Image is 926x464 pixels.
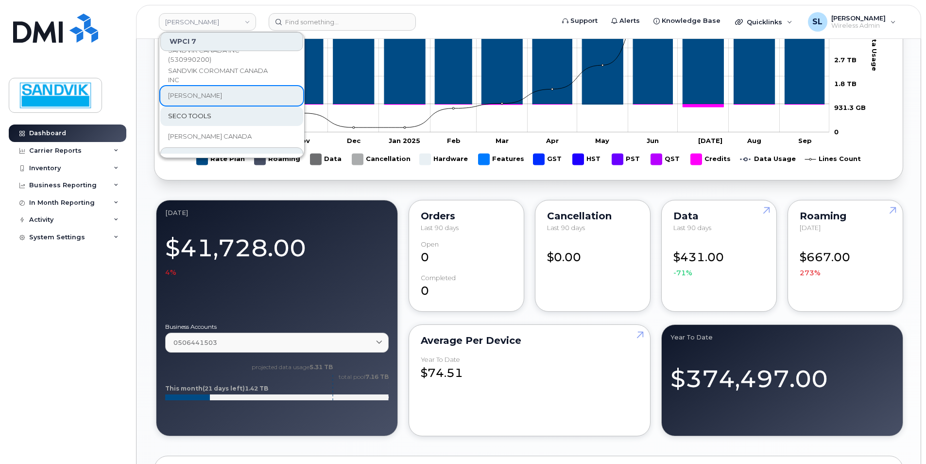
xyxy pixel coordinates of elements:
div: $0.00 [547,241,638,266]
div: Data [673,212,765,220]
div: To Be Deleted [160,147,303,166]
a: SECO TOOLS [160,107,303,126]
div: $431.00 [673,241,765,278]
tspan: 3.6 TB [834,32,857,40]
span: [DATE] [800,224,821,232]
div: Year to Date [670,334,894,341]
span: Quicklinks [747,18,782,26]
a: SANDVIK COROMANT CANADA INC [160,66,303,85]
tspan: Apr [546,137,559,144]
div: Orders [421,212,512,220]
div: Quicklinks [728,12,799,32]
a: Sandvik Tamrock [159,13,256,31]
tspan: Feb [447,137,461,144]
div: Cancellation [547,212,638,220]
g: Roaming [255,150,301,169]
tspan: 1.42 TB [245,385,268,392]
g: Hardware [420,150,469,169]
tspan: Sep [798,137,812,144]
g: Legend [197,150,861,169]
span: 0506441503 [173,338,217,347]
text: total pool [338,373,389,380]
g: Features [479,150,524,169]
span: Last 90 days [547,224,585,232]
a: [PERSON_NAME] [160,86,303,106]
span: [PERSON_NAME] CANADA [168,132,252,142]
span: SANDVIK CANADA INC (530990200) [168,46,280,65]
div: September 2025 [165,209,389,217]
g: Rate Plan [197,150,245,169]
input: Find something... [269,13,416,31]
div: WPCI 7 [160,32,303,51]
span: SL [812,16,823,28]
g: Data [310,150,343,169]
a: Support [555,11,604,31]
g: QST [651,150,681,169]
tspan: 7.16 TB [365,373,389,380]
span: 273% [800,268,821,278]
div: Year to Date [421,356,460,363]
div: $41,728.00 [165,229,389,277]
a: SANDVIK [GEOGRAPHIC_DATA] [160,25,303,44]
tspan: 931.3 GB [834,104,866,111]
div: Stacy Lewis [801,12,903,32]
div: 0 [421,274,512,300]
tspan: Mar [496,137,509,144]
tspan: [DATE] [698,137,722,144]
span: [PERSON_NAME] [168,91,222,101]
a: SANDVIK CANADA INC (530990200) [160,45,303,65]
g: Lines Count [805,150,861,169]
tspan: (21 days left) [203,385,245,392]
span: Wireless Admin [831,22,886,30]
a: Alerts [604,11,647,31]
div: Roaming [800,212,891,220]
div: 0 [421,241,512,266]
div: $74.51 [421,356,638,381]
tspan: 1.8 TB [834,80,857,88]
span: 4% [165,268,176,277]
div: Average per Device [421,337,638,344]
tspan: 2.7 TB [834,56,857,64]
span: SANDVIK COROMANT CANADA INC [168,66,280,85]
g: Rate Plan [233,13,824,104]
a: Knowledge Base [647,11,727,31]
g: GST [533,150,563,169]
div: Open [421,241,439,248]
tspan: Data Usage [871,29,878,71]
g: PST [612,150,641,169]
span: [PERSON_NAME] [831,14,886,22]
span: Last 90 days [673,224,711,232]
tspan: May [595,137,609,144]
div: $667.00 [800,241,891,278]
span: Support [570,16,598,26]
span: Alerts [619,16,640,26]
span: -71% [673,268,692,278]
a: 0506441503 [165,333,389,353]
span: Last 90 days [421,224,459,232]
tspan: Dec [347,137,361,144]
tspan: Jun [647,137,659,144]
g: HST [573,150,602,169]
label: Business Accounts [165,324,389,330]
g: Credits [691,150,731,169]
span: SECO TOOLS [168,111,211,121]
a: [PERSON_NAME] CANADA [160,127,303,146]
tspan: Aug [747,137,761,144]
div: completed [421,274,456,282]
g: Cancellation [352,150,411,169]
span: Knowledge Base [662,16,720,26]
div: $374,497.00 [670,353,894,395]
tspan: 0 [834,128,839,136]
tspan: This month [165,385,203,392]
text: projected data usage [252,363,333,371]
g: Data Usage [740,150,796,169]
tspan: Jan 2025 [389,137,420,144]
tspan: 5.31 TB [309,363,333,371]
